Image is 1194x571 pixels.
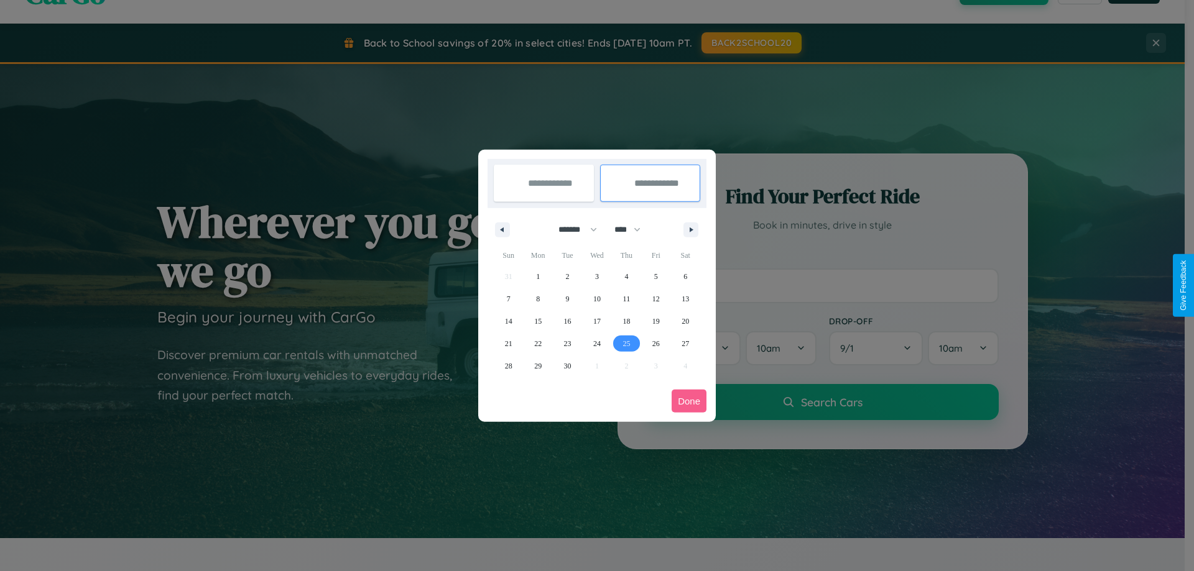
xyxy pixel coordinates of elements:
span: 12 [652,288,660,310]
span: Fri [641,245,670,265]
button: 14 [494,310,523,332]
span: 10 [593,288,601,310]
span: 27 [682,332,689,355]
button: 11 [612,288,641,310]
span: 26 [652,332,660,355]
span: 21 [505,332,512,355]
span: 11 [623,288,631,310]
span: Wed [582,245,611,265]
span: 14 [505,310,512,332]
span: 19 [652,310,660,332]
span: Mon [523,245,552,265]
span: Sun [494,245,523,265]
span: 17 [593,310,601,332]
button: 20 [671,310,700,332]
span: 22 [534,332,542,355]
span: 13 [682,288,689,310]
button: 19 [641,310,670,332]
button: 16 [553,310,582,332]
span: 5 [654,265,658,288]
button: 1 [523,265,552,288]
button: 12 [641,288,670,310]
button: 23 [553,332,582,355]
span: 29 [534,355,542,377]
button: 8 [523,288,552,310]
span: 4 [624,265,628,288]
button: 3 [582,265,611,288]
button: 13 [671,288,700,310]
button: 2 [553,265,582,288]
span: 8 [536,288,540,310]
div: Give Feedback [1179,260,1188,311]
button: 7 [494,288,523,310]
span: 25 [622,332,630,355]
span: 2 [566,265,570,288]
span: 6 [683,265,687,288]
span: 3 [595,265,599,288]
button: Done [672,390,706,413]
span: 23 [564,332,572,355]
span: 20 [682,310,689,332]
button: 4 [612,265,641,288]
span: Sat [671,245,700,265]
span: 18 [622,310,630,332]
button: 6 [671,265,700,288]
button: 9 [553,288,582,310]
span: 1 [536,265,540,288]
button: 26 [641,332,670,355]
button: 17 [582,310,611,332]
span: 28 [505,355,512,377]
button: 10 [582,288,611,310]
span: 30 [564,355,572,377]
span: 9 [566,288,570,310]
button: 29 [523,355,552,377]
span: Tue [553,245,582,265]
button: 21 [494,332,523,355]
button: 18 [612,310,641,332]
span: 24 [593,332,601,355]
button: 22 [523,332,552,355]
button: 25 [612,332,641,355]
button: 28 [494,355,523,377]
span: 16 [564,310,572,332]
span: Thu [612,245,641,265]
span: 7 [507,288,511,310]
span: 15 [534,310,542,332]
button: 15 [523,310,552,332]
button: 24 [582,332,611,355]
button: 30 [553,355,582,377]
button: 27 [671,332,700,355]
button: 5 [641,265,670,288]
